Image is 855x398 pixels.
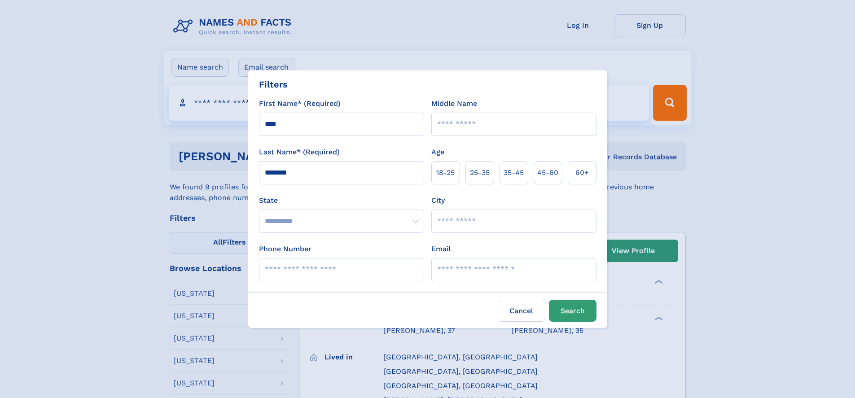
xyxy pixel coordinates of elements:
[259,147,340,157] label: Last Name* (Required)
[431,195,445,206] label: City
[431,98,477,109] label: Middle Name
[431,244,451,254] label: Email
[259,78,288,91] div: Filters
[470,167,490,178] span: 25‑35
[575,167,589,178] span: 60+
[549,300,596,322] button: Search
[537,167,558,178] span: 45‑60
[259,195,424,206] label: State
[259,244,311,254] label: Phone Number
[431,147,444,157] label: Age
[259,98,341,109] label: First Name* (Required)
[498,300,545,322] label: Cancel
[436,167,455,178] span: 18‑25
[504,167,524,178] span: 35‑45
